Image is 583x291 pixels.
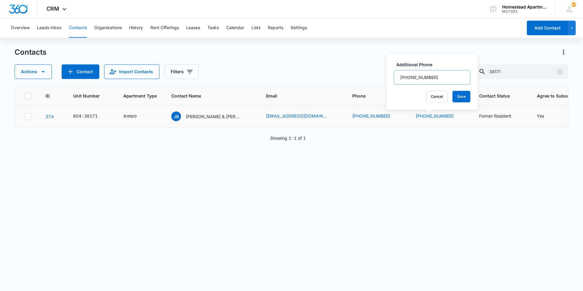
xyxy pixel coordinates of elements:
button: Organizations [94,18,122,38]
button: History [129,18,143,38]
div: Yes [537,113,544,119]
div: Agree to Subscribe - Yes - Select to Edit Field [537,113,555,120]
button: Tasks [207,18,219,38]
div: Former Resident [479,113,511,119]
h1: Contacts [15,48,46,57]
span: Contact Status [479,93,513,99]
a: Navigate to contact details page for Justin Bruntz & Mikayla Adams [46,114,54,119]
button: Cancel [426,91,448,102]
span: Phone [352,93,392,99]
button: Import Contacts [104,64,159,79]
p: [PERSON_NAME] & [PERSON_NAME] [186,113,240,120]
div: account name [502,5,547,9]
span: Apartment Type [123,93,157,99]
div: Phone - 970-405-9575 - Select to Edit Field [352,113,401,120]
div: notifications count [571,2,576,7]
span: ID [46,93,50,99]
span: Agree to Subscribe [537,93,577,99]
div: Unit Number - 604-38171 - Select to Edit Field [73,113,109,120]
button: Add Contact [527,21,568,35]
button: Settings [291,18,307,38]
span: Unit Number [73,93,109,99]
div: Contact Name - Justin Bruntz & Mikayla Adams - Select to Edit Field [171,111,251,121]
button: Clear [555,67,565,77]
a: [EMAIL_ADDRESS][DOMAIN_NAME] [266,113,327,119]
span: Contact Name [171,93,243,99]
label: Additional Phone [396,61,473,68]
button: Add Contact [62,64,99,79]
span: 87 [571,2,576,7]
div: Contact Status - Former Resident - Select to Edit Field [479,113,522,120]
div: Apartment Type - Antero - Select to Edit Field [123,113,148,120]
span: Email [266,93,329,99]
p: Showing 1-1 of 1 [270,135,306,141]
button: Calendar [226,18,244,38]
button: Contacts [69,18,87,38]
button: Reports [268,18,283,38]
div: 604-38171 [73,113,98,119]
a: [PHONE_NUMBER] [416,113,454,119]
span: JB [171,111,181,121]
button: Overview [11,18,30,38]
button: Leads Inbox [37,18,62,38]
button: Filters [164,64,199,79]
div: Antero [123,113,137,119]
button: Rent Offerings [150,18,179,38]
button: Actions [559,47,568,57]
div: account id [502,9,547,14]
input: Search Contacts [474,64,568,79]
input: Additional Phone [394,70,470,85]
div: Email - gotvehom97@comcast.net - Select to Edit Field [266,113,338,120]
span: CRM [46,5,59,12]
div: Additional Phone - 970-978-5192 - Select to Edit Field [416,113,465,120]
button: Leases [186,18,200,38]
button: Actions [15,64,52,79]
a: [PHONE_NUMBER] [352,113,390,119]
button: Save [452,91,470,102]
button: Lists [251,18,261,38]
